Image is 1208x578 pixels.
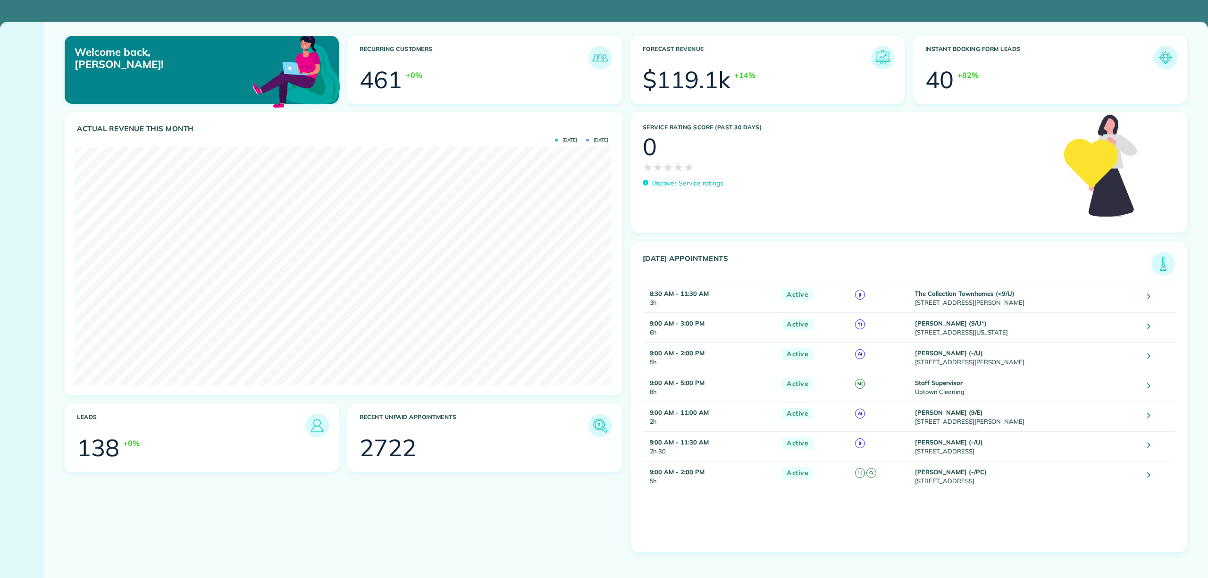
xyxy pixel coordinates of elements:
strong: 9:00 AM - 2:00 PM [650,468,705,476]
strong: [PERSON_NAME] (-/U) [915,438,982,446]
td: 6h [643,312,778,342]
span: ★ [643,159,653,176]
img: icon_leads-1bed01f49abd5b7fead27621c3d59655bb73ed531f8eeb49469d10e621d6b896.png [308,416,327,435]
strong: 9:00 AM - 11:00 AM [650,409,709,416]
td: [STREET_ADDRESS][PERSON_NAME] [913,402,1140,431]
strong: The Collection Townhomes (<9/U) [915,290,1015,297]
strong: [PERSON_NAME] (-/PC) [915,468,986,476]
img: icon_todays_appointments-901f7ab196bb0bea1936b74009e4eb5ffbc2d2711fa7634e0d609ed5ef32b18b.png [1154,254,1173,273]
span: ★ [663,159,673,176]
span: Active [782,289,813,301]
strong: [PERSON_NAME] (-/U) [915,349,982,357]
span: [DATE] [586,138,608,142]
td: [STREET_ADDRESS] [913,431,1140,461]
span: Active [782,437,813,449]
strong: 8:30 AM - 11:30 AM [650,290,709,297]
span: A( [855,349,865,359]
span: Active [782,467,813,479]
img: dashboard_welcome-42a62b7d889689a78055ac9021e634bf52bae3f8056760290aed330b23ab8690.png [251,25,342,117]
td: [STREET_ADDRESS] [913,461,1140,491]
span: M( [855,379,865,389]
p: Discover Service ratings [651,178,723,188]
div: 40 [925,68,954,92]
h3: [DATE] Appointments [643,254,1152,276]
h3: Forecast Revenue [643,46,871,69]
span: Active [782,378,813,390]
span: [DATE] [555,138,577,142]
strong: 9:00 AM - 11:30 AM [650,438,709,446]
td: 3h [643,283,778,312]
div: +0% [123,437,140,449]
td: [STREET_ADDRESS][PERSON_NAME] [913,283,1140,312]
span: J( [855,438,865,448]
h3: Recurring Customers [360,46,588,69]
strong: Staff Supervisor [915,379,962,386]
td: Uptown Cleaning [913,372,1140,402]
img: icon_forecast_revenue-8c13a41c7ed35a8dcfafea3cbb826a0462acb37728057bba2d056411b612bbbe.png [873,48,892,67]
span: Active [782,408,813,419]
h3: Recent unpaid appointments [360,414,588,437]
h3: Leads [77,414,305,437]
td: 2h [643,402,778,431]
td: 2h 30 [643,431,778,461]
img: icon_recurring_customers-cf858462ba22bcd05b5a5880d41d6543d210077de5bb9ebc9590e49fd87d84ed.png [591,48,610,67]
strong: [PERSON_NAME] (9/E) [915,409,982,416]
div: 2722 [360,436,416,460]
span: ★ [684,159,694,176]
strong: 9:00 AM - 5:00 PM [650,379,705,386]
img: icon_unpaid_appointments-47b8ce3997adf2238b356f14209ab4cced10bd1f174958f3ca8f1d0dd7fffeee.png [591,416,610,435]
span: ★ [653,159,663,176]
div: +82% [957,69,979,81]
div: +0% [406,69,422,81]
td: [STREET_ADDRESS][PERSON_NAME] [913,342,1140,372]
strong: 9:00 AM - 2:00 PM [650,349,705,357]
span: C( [866,468,876,478]
div: 461 [360,68,402,92]
td: 5h [643,461,778,491]
strong: [PERSON_NAME] (9/U*) [915,319,986,327]
h3: Actual Revenue this month [77,125,612,133]
span: ★ [673,159,684,176]
div: +14% [734,69,755,81]
span: Y( [855,319,865,329]
div: 0 [643,135,657,159]
div: 138 [77,436,119,460]
span: Active [782,318,813,330]
td: 5h [643,342,778,372]
span: J( [855,290,865,300]
p: Welcome back, [PERSON_NAME]! [75,46,252,71]
img: icon_form_leads-04211a6a04a5b2264e4ee56bc0799ec3eb69b7e499cbb523a139df1d13a81ae0.png [1156,48,1175,67]
h3: Service Rating score (past 30 days) [643,124,1055,131]
td: [STREET_ADDRESS][US_STATE] [913,312,1140,342]
span: L( [855,468,865,478]
strong: 9:00 AM - 3:00 PM [650,319,705,327]
td: 8h [643,372,778,402]
span: A( [855,409,865,419]
h3: Instant Booking Form Leads [925,46,1154,69]
a: Discover Service ratings [643,178,723,188]
div: $119.1k [643,68,731,92]
span: Active [782,348,813,360]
